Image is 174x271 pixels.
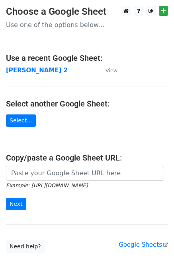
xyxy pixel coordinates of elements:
a: View [98,67,117,74]
a: [PERSON_NAME] 2 [6,67,68,74]
h3: Choose a Google Sheet [6,6,168,17]
h4: Select another Google Sheet: [6,99,168,108]
h4: Use a recent Google Sheet: [6,53,168,63]
h4: Copy/paste a Google Sheet URL: [6,153,168,163]
a: Select... [6,114,36,127]
input: Next [6,198,26,210]
small: View [106,68,117,74]
p: Use one of the options below... [6,21,168,29]
input: Paste your Google Sheet URL here [6,166,164,181]
a: Google Sheets [119,241,168,248]
a: Need help? [6,240,45,253]
small: Example: [URL][DOMAIN_NAME] [6,182,88,188]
